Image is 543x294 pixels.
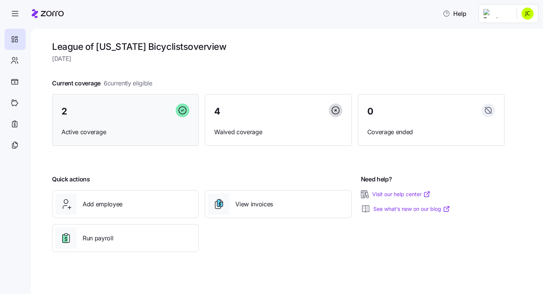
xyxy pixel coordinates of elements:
span: Active coverage [61,127,189,137]
span: 6 currently eligible [104,79,152,88]
h1: League of [US_STATE] Bicyclists overview [52,41,505,53]
span: View invoices [235,200,273,209]
span: Run payroll [83,234,113,243]
span: [DATE] [52,54,505,63]
span: Coverage ended [367,127,495,137]
span: Quick actions [52,175,90,184]
span: Help [443,9,466,18]
button: Help [437,6,472,21]
span: Add employee [83,200,123,209]
span: 4 [214,107,220,116]
span: 0 [367,107,373,116]
a: See what’s new on our blog [373,205,450,213]
span: 2 [61,107,67,116]
span: Current coverage [52,79,152,88]
a: Visit our help center [372,190,431,198]
span: Need help? [361,175,392,184]
span: Waived coverage [214,127,342,137]
img: cd061bf052987024e3c212165369386c [522,8,534,20]
img: Employer logo [483,9,511,18]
